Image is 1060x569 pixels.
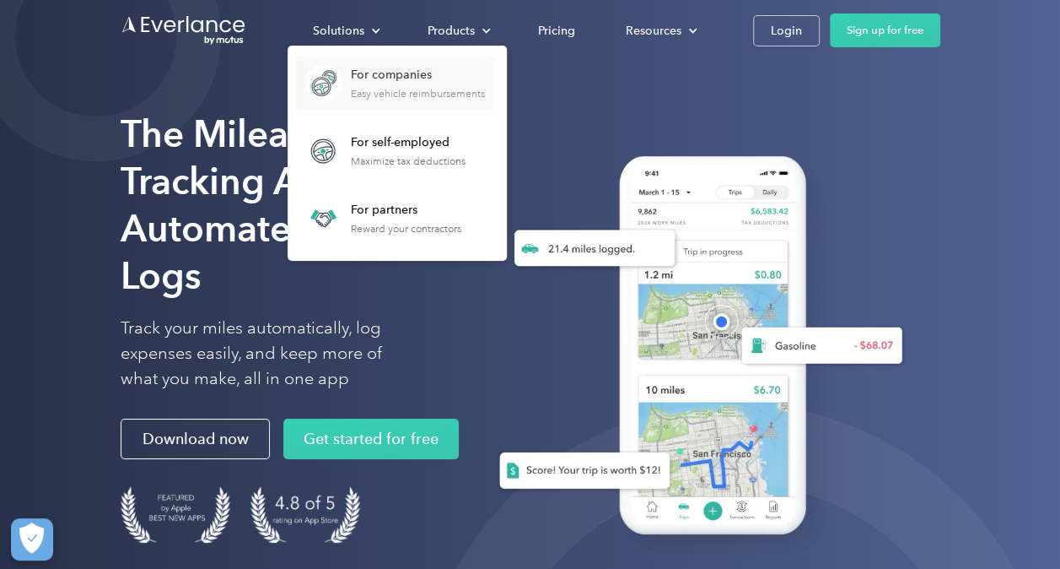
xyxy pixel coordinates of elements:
a: Sign up for free [830,14,940,47]
div: Pricing [538,20,575,41]
strong: The Mileage Tracking App to Automate Your Logs [121,111,391,298]
div: Login [771,20,802,41]
a: Login [753,15,820,46]
img: Everlance, mileage tracker app, expense tracking app [472,138,916,560]
button: Cookies Settings [11,518,53,561]
div: For self-employed [351,134,465,151]
nav: Solutions [288,46,507,261]
a: Get started for free [283,419,459,459]
div: Resources [609,16,711,46]
div: For companies [351,67,485,84]
p: Track your miles automatically, log expenses easily, and keep more of what you make, all in one app [121,316,422,392]
a: For companiesEasy vehicle reimbursements [296,56,493,111]
a: Download now [121,419,270,459]
div: Products [428,20,475,41]
div: Maximize tax deductions [351,155,465,167]
a: For partnersReward your contractors [296,191,470,246]
div: Solutions [313,20,364,41]
img: Badge for Featured by Apple Best New Apps [121,486,230,543]
div: Resources [626,20,681,41]
div: Reward your contractors [351,223,461,235]
div: Products [411,16,504,46]
a: For self-employedMaximize tax deductions [296,123,474,178]
img: 4.9 out of 5 stars on the app store [250,486,360,543]
div: For partners [351,202,461,219]
div: Easy vehicle reimbursements [351,88,485,100]
a: Pricing [521,16,592,46]
div: Solutions [296,16,394,46]
a: Go to homepage [121,14,247,46]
